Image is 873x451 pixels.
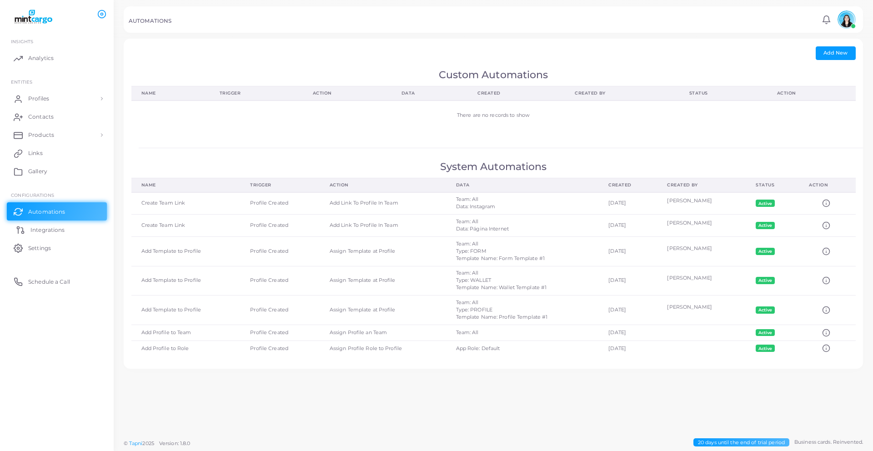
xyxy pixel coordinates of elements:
span: Contacts [28,113,54,121]
td: Profile Created [240,192,319,215]
h5: AUTOMATIONS [129,18,171,24]
td: Create Team Link [131,192,241,215]
td: Profile Created [240,215,319,237]
td: Create Team Link [131,215,241,237]
span: Analytics [28,54,54,62]
img: avatar [838,10,856,29]
div: Created By [575,90,669,96]
td: [DATE] [598,341,657,356]
a: Tapni [129,440,143,446]
span: Active [756,248,775,255]
div: Trigger [250,182,309,188]
a: Schedule a Call [7,272,107,291]
td: [DATE] [598,215,657,237]
div: Data [456,182,589,188]
span: Add New [823,50,848,56]
div: [PERSON_NAME] [667,304,736,311]
td: [DATE] [598,192,657,215]
span: Active [756,222,775,229]
td: Add Template to Profile [131,236,241,266]
a: Contacts [7,108,107,126]
div: Action [330,182,436,188]
span: Active [756,277,775,284]
img: logo [8,9,59,25]
a: Gallery [7,162,107,180]
span: Products [28,131,54,139]
td: [DATE] [598,296,657,325]
td: Assign Profile an Team [320,325,446,341]
div: Name [141,182,231,188]
span: Active [756,306,775,314]
span: Business cards. Reinvented. [794,438,863,446]
div: [PERSON_NAME] [667,220,736,227]
div: Trigger [220,90,293,96]
h1: Custom Automations [131,69,856,81]
span: ENTITIES [11,79,32,85]
div: Data [401,90,458,96]
div: Team: All Type: FORM Template Name: Form Template #1 [456,241,589,262]
div: There are no records to show [141,112,846,119]
td: Assign Profile Role to Profile [320,341,446,356]
span: Schedule a Call [28,278,70,286]
span: Settings [28,244,51,252]
td: Add Template to Profile [131,296,241,325]
td: Add Profile to Role [131,341,241,356]
span: Profiles [28,95,49,103]
td: Profile Created [240,266,319,296]
a: Integrations [7,220,107,239]
span: Automations [28,208,65,216]
span: Active [756,329,775,336]
div: Action [809,182,845,188]
div: Action [777,90,846,96]
div: Status [756,182,789,188]
h1: System Automations [131,161,856,173]
td: [DATE] [598,325,657,341]
a: Automations [7,202,107,220]
div: Action [313,90,381,96]
a: avatar [835,10,858,29]
td: [DATE] [598,236,657,266]
div: Status [689,90,757,96]
div: Team: All [456,329,589,336]
span: Integrations [30,226,65,234]
span: © [124,440,190,447]
div: Created By [667,182,736,188]
div: [PERSON_NAME] [667,245,736,252]
span: 2025 [142,440,154,447]
td: Profile Created [240,341,319,356]
td: Profile Created [240,325,319,341]
a: Settings [7,239,107,257]
span: INSIGHTS [11,39,33,44]
td: Assign Template at Profile [320,236,446,266]
td: Profile Created [240,236,319,266]
td: Assign Template at Profile [320,266,446,296]
button: Add New [816,46,856,60]
span: Configurations [11,192,54,198]
td: Add Profile to Team [131,325,241,341]
div: Team: All Type: WALLET Template Name: Wallet Template #1 [456,270,589,291]
td: Assign Template at Profile [320,296,446,325]
span: Active [756,200,775,207]
div: Team: All Data: Instagram [456,196,589,210]
span: Gallery [28,167,47,175]
span: Version: 1.8.0 [159,440,191,446]
span: Active [756,345,775,352]
a: Profiles [7,90,107,108]
td: Add Link To Profile In Team [320,192,446,215]
span: Links [28,149,43,157]
a: Products [7,126,107,144]
td: Add Link To Profile In Team [320,215,446,237]
div: Team: All Type: PROFILE Template Name: Profile Template #1 [456,299,589,321]
div: [PERSON_NAME] [667,197,736,205]
div: Created [608,182,647,188]
div: [PERSON_NAME] [667,275,736,282]
span: 20 days until the end of trial period [693,438,789,447]
div: Name [141,90,200,96]
a: Links [7,144,107,162]
div: Created [477,90,555,96]
div: Team: All Data: Página Internet [456,218,589,233]
td: [DATE] [598,266,657,296]
div: App Role: Default [456,345,589,352]
td: Add Template to Profile [131,266,241,296]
